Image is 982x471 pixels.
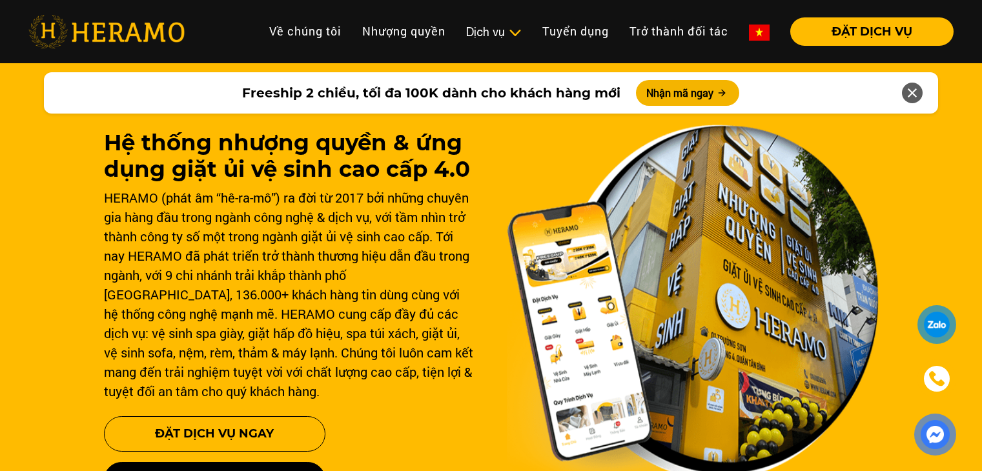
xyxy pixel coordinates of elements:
button: ĐẶT DỊCH VỤ [790,17,954,46]
div: Dịch vụ [466,23,522,41]
img: subToggleIcon [508,26,522,39]
a: Tuyển dụng [532,17,619,45]
img: phone-icon [929,371,945,386]
h1: Hệ thống nhượng quyền & ứng dụng giặt ủi vệ sinh cao cấp 4.0 [104,130,476,183]
img: heramo-logo.png [28,15,185,48]
a: phone-icon [917,359,956,398]
div: HERAMO (phát âm “hê-ra-mô”) ra đời từ 2017 bởi những chuyên gia hàng đầu trong ngành công nghệ & ... [104,188,476,401]
button: Đặt Dịch Vụ Ngay [104,416,325,452]
a: Nhượng quyền [352,17,456,45]
a: ĐẶT DỊCH VỤ [780,26,954,37]
span: Freeship 2 chiều, tối đa 100K dành cho khách hàng mới [242,83,620,103]
a: Trở thành đối tác [619,17,739,45]
img: vn-flag.png [749,25,770,41]
button: Nhận mã ngay [636,80,739,106]
a: Về chúng tôi [259,17,352,45]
